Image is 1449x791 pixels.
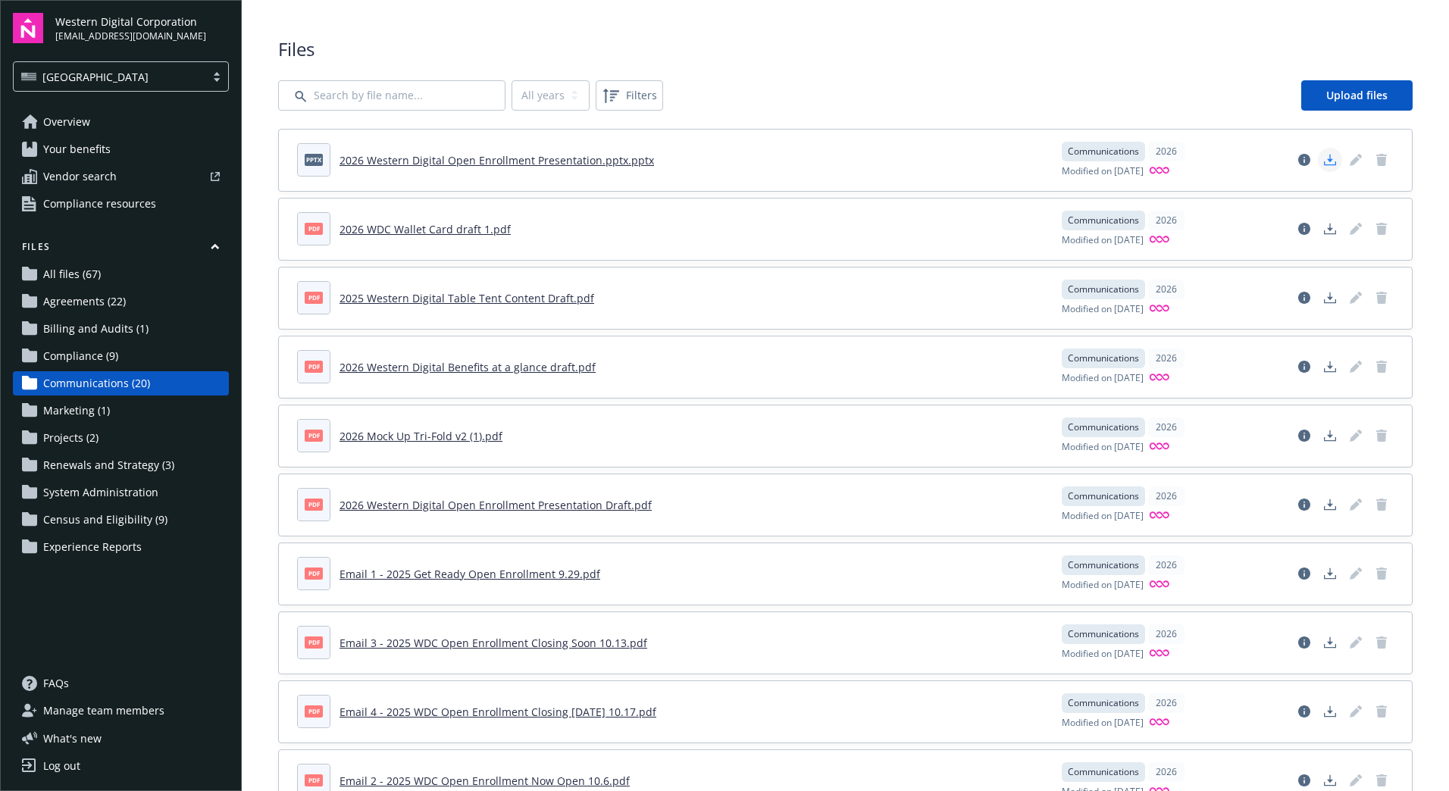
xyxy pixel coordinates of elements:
span: Compliance resources [43,192,156,216]
span: Filters [599,83,660,108]
a: View file details [1292,217,1316,241]
input: Search by file name... [278,80,505,111]
span: Edit document [1344,286,1368,310]
span: Delete document [1369,561,1394,586]
span: Files [278,36,1413,62]
a: View file details [1292,148,1316,172]
span: FAQs [43,671,69,696]
span: Renewals and Strategy (3) [43,453,174,477]
span: Edit document [1344,217,1368,241]
button: Filters [596,80,663,111]
span: pdf [305,292,323,303]
span: Communications (20) [43,371,150,395]
a: Download document [1318,217,1342,241]
span: What ' s new [43,730,102,746]
span: [GEOGRAPHIC_DATA] [42,69,149,85]
span: pdf [305,430,323,441]
a: Compliance (9) [13,344,229,368]
a: Download document [1318,630,1342,655]
span: Western Digital Corporation [55,14,206,30]
span: Projects (2) [43,426,99,450]
a: Billing and Audits (1) [13,317,229,341]
a: Renewals and Strategy (3) [13,453,229,477]
a: Download document [1318,424,1342,448]
span: pdf [305,361,323,372]
div: 2026 [1148,417,1185,437]
a: 2026 Western Digital Benefits at a glance draft.pdf [340,360,596,374]
span: [EMAIL_ADDRESS][DOMAIN_NAME] [55,30,206,43]
span: Modified on [DATE] [1062,509,1144,524]
span: System Administration [43,480,158,505]
span: Edit document [1344,699,1368,724]
a: Delete document [1369,286,1394,310]
a: Delete document [1369,630,1394,655]
span: Overview [43,110,90,134]
a: Edit document [1344,561,1368,586]
a: FAQs [13,671,229,696]
a: Email 1 - 2025 Get Ready Open Enrollment 9.29.pdf [340,567,600,581]
a: All files (67) [13,262,229,286]
a: 2026 Mock Up Tri-Fold v2 (1).pdf [340,429,502,443]
span: Modified on [DATE] [1062,233,1144,248]
span: Delete document [1369,699,1394,724]
a: Delete document [1369,355,1394,379]
a: View file details [1292,561,1316,586]
a: Communications (20) [13,371,229,395]
div: 2026 [1148,624,1185,644]
span: Delete document [1369,217,1394,241]
span: Delete document [1369,424,1394,448]
span: Communications [1068,145,1139,158]
a: Compliance resources [13,192,229,216]
a: Download document [1318,148,1342,172]
span: Upload files [1326,88,1388,102]
a: Email 3 - 2025 WDC Open Enrollment Closing Soon 10.13.pdf [340,636,647,650]
span: Compliance (9) [43,344,118,368]
a: Overview [13,110,229,134]
a: Download document [1318,286,1342,310]
span: Modified on [DATE] [1062,578,1144,592]
div: 2026 [1148,486,1185,506]
a: Edit document [1344,424,1368,448]
a: Download document [1318,492,1342,517]
span: Communications [1068,283,1139,296]
span: Billing and Audits (1) [43,317,149,341]
span: Communications [1068,352,1139,365]
a: Experience Reports [13,535,229,559]
span: Edit document [1344,355,1368,379]
span: Communications [1068,214,1139,227]
span: Modified on [DATE] [1062,302,1144,317]
span: Edit document [1344,148,1368,172]
span: pdf [305,567,323,579]
a: Upload files [1301,80,1413,111]
span: Your benefits [43,137,111,161]
span: Experience Reports [43,535,142,559]
div: 2026 [1148,142,1185,161]
span: Delete document [1369,492,1394,517]
span: Edit document [1344,492,1368,517]
span: pdf [305,223,323,234]
span: pdf [305,499,323,510]
span: Communications [1068,558,1139,572]
span: Marketing (1) [43,399,110,423]
a: 2026 WDC Wallet Card draft 1.pdf [340,222,511,236]
span: Census and Eligibility (9) [43,508,167,532]
span: pptx [305,154,323,165]
span: pdf [305,636,323,648]
button: Western Digital Corporation[EMAIL_ADDRESS][DOMAIN_NAME] [55,13,229,43]
div: 2026 [1148,693,1185,713]
span: Vendor search [43,164,117,189]
span: Modified on [DATE] [1062,716,1144,730]
button: What's new [13,730,126,746]
span: Edit document [1344,630,1368,655]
